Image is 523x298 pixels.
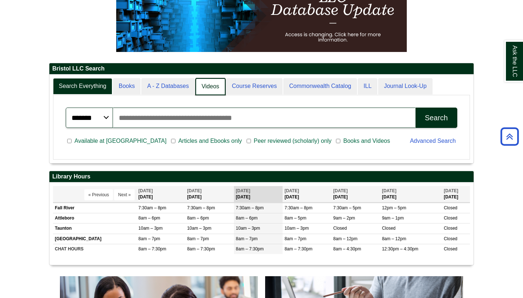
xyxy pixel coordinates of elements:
[236,188,250,193] span: [DATE]
[236,236,258,241] span: 8am – 7pm
[195,78,226,95] a: Videos
[444,226,457,231] span: Closed
[72,137,169,145] span: Available at [GEOGRAPHIC_DATA]
[333,188,348,193] span: [DATE]
[410,138,456,144] a: Advanced Search
[283,78,357,94] a: Commonwealth Catalog
[53,203,137,213] td: Fall River
[284,226,309,231] span: 10am – 3pm
[138,188,153,193] span: [DATE]
[284,205,312,210] span: 7:30am – 8pm
[444,216,457,221] span: Closed
[138,205,166,210] span: 7:30am – 8pm
[236,216,258,221] span: 8am – 6pm
[333,246,361,251] span: 8am – 4:30pm
[382,205,406,210] span: 12pm – 5pm
[283,186,331,202] th: [DATE]
[187,236,209,241] span: 8am – 7pm
[187,216,209,221] span: 8am – 6pm
[336,138,340,144] input: Books and Videos
[444,236,457,241] span: Closed
[251,137,335,145] span: Peer reviewed (scholarly) only
[358,78,377,94] a: ILL
[284,188,299,193] span: [DATE]
[138,226,163,231] span: 10am – 3pm
[382,236,406,241] span: 8am – 12pm
[53,244,137,254] td: CHAT HOURS
[236,226,260,231] span: 10am – 3pm
[284,236,306,241] span: 8am – 7pm
[378,78,432,94] a: Journal Look-Up
[53,213,137,223] td: Attleboro
[49,171,474,182] h2: Library Hours
[137,186,185,202] th: [DATE]
[442,186,470,202] th: [DATE]
[67,138,72,144] input: Available at [GEOGRAPHIC_DATA]
[138,216,160,221] span: 8am – 6pm
[175,137,245,145] span: Articles and Ebooks only
[333,236,358,241] span: 8am – 12pm
[236,246,264,251] span: 8am – 7:30pm
[333,226,347,231] span: Closed
[247,138,251,144] input: Peer reviewed (scholarly) only
[138,236,160,241] span: 8am – 7pm
[53,223,137,234] td: Taunton
[185,186,234,202] th: [DATE]
[332,186,380,202] th: [DATE]
[187,188,202,193] span: [DATE]
[113,78,141,94] a: Books
[498,132,521,141] a: Back to Top
[284,216,306,221] span: 8am – 5pm
[444,188,458,193] span: [DATE]
[171,138,175,144] input: Articles and Ebooks only
[234,186,283,202] th: [DATE]
[49,63,474,74] h2: Bristol LLC Search
[382,246,418,251] span: 12:30pm – 4:30pm
[187,226,211,231] span: 10am – 3pm
[444,205,457,210] span: Closed
[415,108,457,128] button: Search
[333,216,355,221] span: 9am – 2pm
[84,189,113,200] button: « Previous
[382,226,396,231] span: Closed
[53,78,112,94] a: Search Everything
[236,205,264,210] span: 7:30am – 8pm
[187,205,215,210] span: 7:30am – 8pm
[114,189,135,200] button: Next »
[425,114,448,122] div: Search
[380,186,442,202] th: [DATE]
[284,246,312,251] span: 8am – 7:30pm
[382,188,397,193] span: [DATE]
[138,246,166,251] span: 8am – 7:30pm
[187,246,215,251] span: 8am – 7:30pm
[444,246,457,251] span: Closed
[333,205,361,210] span: 7:30am – 5pm
[141,78,195,94] a: A - Z Databases
[53,234,137,244] td: [GEOGRAPHIC_DATA]
[340,137,393,145] span: Books and Videos
[382,216,404,221] span: 9am – 1pm
[226,78,283,94] a: Course Reserves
